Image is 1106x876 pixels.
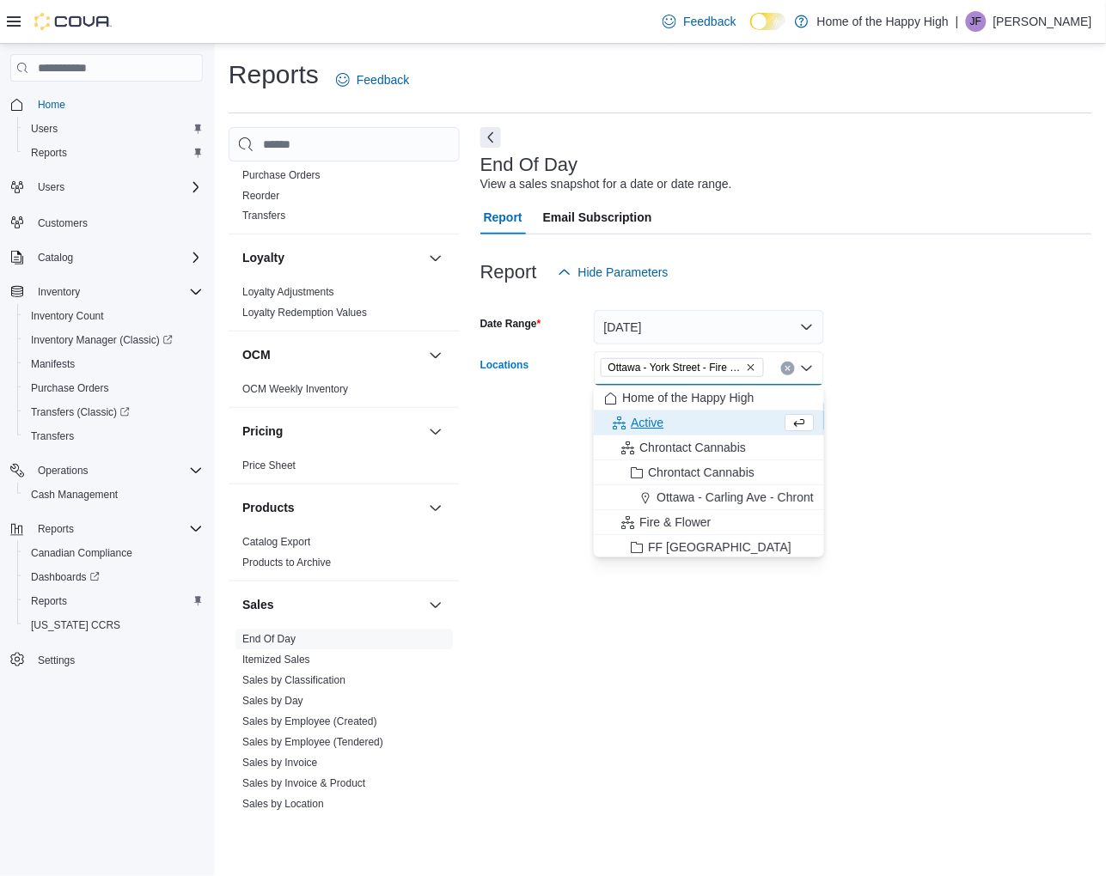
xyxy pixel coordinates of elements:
button: Close list of options [800,362,814,375]
a: [US_STATE] CCRS [24,615,127,636]
span: Sales by Invoice & Product [242,777,365,791]
button: Sales [425,595,446,616]
span: Inventory Manager (Classic) [24,330,203,350]
button: Cash Management [17,483,210,507]
a: Dashboards [17,565,210,589]
span: Sales by Day [242,695,303,709]
span: Operations [38,464,89,478]
button: FF [GEOGRAPHIC_DATA] [594,535,824,560]
div: View a sales snapshot for a date or date range. [480,175,732,193]
span: Report [484,200,522,234]
h3: Report [480,262,537,283]
span: Loyalty Redemption Values [242,307,367,320]
span: Reports [24,591,203,611]
span: Reports [31,519,203,539]
img: Cova [34,13,112,30]
h3: Loyalty [242,250,284,267]
a: End Of Day [242,634,296,646]
a: Sales by Day [242,696,303,708]
span: Transfers (Classic) [24,402,203,423]
span: Canadian Compliance [31,546,132,560]
button: Settings [3,648,210,672]
span: Users [31,122,58,136]
a: Transfers [24,426,81,447]
button: Inventory [3,280,210,304]
button: Users [17,117,210,141]
span: Reorder [242,189,279,203]
span: Dashboards [31,570,100,584]
button: Loyalty [425,248,446,269]
p: [PERSON_NAME] [993,11,1092,32]
span: Sales by Classification [242,674,345,688]
button: Transfers [17,424,210,448]
div: Products [229,532,460,581]
button: Home [3,92,210,117]
a: Price Sheet [242,460,296,472]
span: Home [31,94,203,115]
h3: Sales [242,597,274,614]
span: OCM Weekly Inventory [242,383,348,397]
a: OCM Weekly Inventory [242,384,348,396]
button: Operations [31,460,95,481]
a: Loyalty Redemption Values [242,307,367,319]
a: Manifests [24,354,82,374]
span: Inventory Count [31,309,104,323]
a: Customers [31,213,95,234]
span: Home of the Happy High [622,389,754,406]
span: Itemized Sales [242,654,310,667]
a: Inventory Manager (Classic) [17,328,210,352]
a: Reorder [242,190,279,202]
span: Ottawa - York Street - Fire & Flower [608,359,742,376]
span: Reports [31,146,67,160]
span: Chrontact Cannabis [648,464,755,481]
span: Inventory Count [24,306,203,326]
a: Sales by Invoice & Product [242,778,365,790]
a: Purchase Orders [242,169,321,181]
span: Transfers [24,426,203,447]
button: Ottawa - Carling Ave - Chrontact Cannabis [594,485,824,510]
span: Users [31,177,203,198]
span: Transfers [242,210,285,223]
label: Locations [480,358,529,372]
a: Users [24,119,64,139]
button: Sales [242,597,422,614]
a: Feedback [329,63,416,97]
p: | [956,11,959,32]
span: Customers [38,216,88,230]
span: Reports [31,594,67,608]
nav: Complex example [10,85,203,717]
span: Inventory Manager (Classic) [31,333,173,347]
button: Loyalty [242,250,422,267]
button: Next [480,127,501,148]
a: Home [31,94,72,115]
span: Ottawa - York Street - Fire & Flower [601,358,764,377]
button: [DATE] [594,310,824,344]
label: Date Range [480,317,541,331]
button: Remove Ottawa - York Street - Fire & Flower from selection in this group [746,362,756,373]
button: Reports [17,589,210,613]
a: Transfers (Classic) [17,400,210,424]
div: OCM [229,380,460,407]
span: Cash Management [31,488,118,502]
button: Fire & Flower [594,510,824,535]
span: End Of Day [242,633,296,647]
span: Feedback [357,71,409,88]
span: Catalog [38,251,73,265]
span: Transfers [31,429,74,443]
span: [US_STATE] CCRS [31,618,120,632]
a: Sales by Employee (Tendered) [242,737,383,749]
span: Home [38,98,65,112]
h3: End Of Day [480,155,578,175]
span: Inventory [31,282,203,302]
h1: Reports [229,58,319,92]
a: Transfers [242,210,285,222]
span: Customers [31,211,203,233]
a: Sales by Classification [242,675,345,687]
button: Reports [3,517,210,541]
span: FF [GEOGRAPHIC_DATA] [648,538,791,556]
button: Reports [31,519,81,539]
span: Catalog [31,247,203,268]
button: Pricing [242,423,422,441]
span: Operations [31,460,203,481]
a: Reports [24,591,74,611]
